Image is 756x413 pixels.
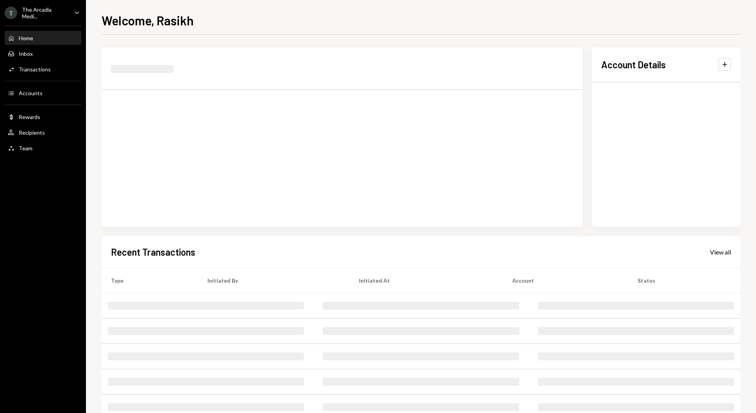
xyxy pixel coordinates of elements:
div: Home [19,35,33,41]
th: Status [628,268,740,293]
div: Transactions [19,66,51,73]
h2: Recent Transactions [111,246,195,258]
a: Transactions [5,62,81,76]
div: Rewards [19,114,40,120]
a: Rewards [5,110,81,124]
h2: Account Details [601,58,666,71]
h1: Welcome, Rasikh [102,12,194,28]
div: T [5,7,17,19]
div: Team [19,145,32,151]
div: Accounts [19,90,43,96]
th: Initiated By [198,268,350,293]
a: Home [5,31,81,45]
th: Initiated At [350,268,503,293]
div: Recipients [19,129,45,136]
a: Recipients [5,125,81,139]
th: Type [102,268,198,293]
a: Accounts [5,86,81,100]
a: View all [710,247,731,256]
a: Inbox [5,46,81,61]
div: The Arcadia Medi... [22,6,68,20]
a: Team [5,141,81,155]
div: Inbox [19,50,33,57]
th: Account [503,268,628,293]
